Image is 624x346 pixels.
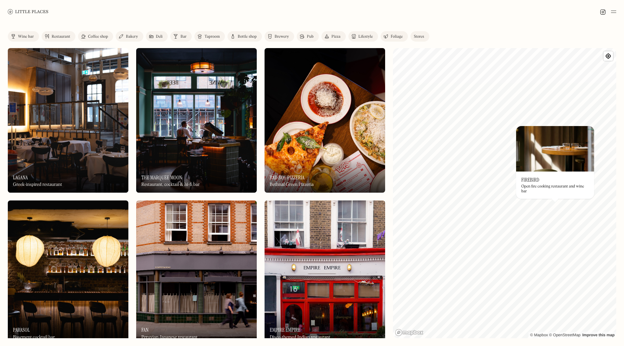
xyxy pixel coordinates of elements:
[604,51,613,61] button: Find my location
[136,48,257,193] img: The Marquee Moon
[265,200,385,345] img: Empire Empire
[391,35,403,39] div: Foliage
[275,35,289,39] div: Brewery
[204,35,220,39] div: Taproom
[13,327,30,333] h3: Parasol
[521,177,539,183] h3: Firebird
[13,174,28,181] h3: Lagana
[180,35,187,39] div: Bar
[18,35,34,39] div: Wine bar
[238,35,257,39] div: Bottle shop
[42,31,75,42] a: Restaurant
[358,35,373,39] div: Lifestyle
[530,333,548,337] a: Mapbox
[141,182,200,187] div: Restaurant, cocktail & hi-fi bar
[8,31,39,42] a: Wine bar
[136,200,257,345] a: FanFanFanPeruvian-Japanese restaurant
[270,327,300,333] h3: Empire Empire
[13,182,62,187] div: Greek-inspired restaurant
[410,31,429,42] a: Stores
[270,182,314,187] div: Bethnal Green Pizzeria
[8,200,128,345] img: Parasol
[521,184,589,194] div: Open fire cooking restaurant and wine bar
[141,335,198,340] div: Peruvian-Japanese restaurant
[126,35,138,39] div: Bakery
[78,31,113,42] a: Coffee shop
[194,31,225,42] a: Taproom
[270,335,330,340] div: Disco-themed Indian restaurant
[88,35,108,39] div: Coffee shop
[516,126,594,172] img: Firebird
[395,329,423,336] a: Mapbox homepage
[549,333,580,337] a: OpenStreetMap
[265,48,385,193] a: Bad Boy PizzeriaBad Boy PizzeriaBad Boy PizzeriaBethnal Green Pizzeria
[13,335,55,340] div: Basement cocktail bar
[136,200,257,345] img: Fan
[393,48,616,338] canvas: Map
[156,35,163,39] div: Deli
[297,31,319,42] a: Pub
[141,327,149,333] h3: Fan
[265,200,385,345] a: Empire EmpireEmpire EmpireEmpire EmpireDisco-themed Indian restaurant
[516,126,594,199] a: FirebirdFirebirdFirebirdOpen fire cooking restaurant and wine bar
[582,333,615,337] a: Improve this map
[8,48,128,193] img: Lagana
[8,200,128,345] a: ParasolParasolParasolBasement cocktail bar
[307,35,314,39] div: Pub
[52,35,70,39] div: Restaurant
[141,174,182,181] h3: The Marquee Moon
[8,48,128,193] a: LaganaLaganaLaganaGreek-inspired restaurant
[170,31,192,42] a: Bar
[146,31,168,42] a: Deli
[265,31,294,42] a: Brewery
[331,35,341,39] div: Pizza
[270,174,305,181] h3: Bad Boy Pizzeria
[321,31,346,42] a: Pizza
[381,31,408,42] a: Foliage
[116,31,143,42] a: Bakery
[414,35,424,39] div: Stores
[136,48,257,193] a: The Marquee MoonThe Marquee MoonThe Marquee MoonRestaurant, cocktail & hi-fi bar
[348,31,378,42] a: Lifestyle
[227,31,262,42] a: Bottle shop
[265,48,385,193] img: Bad Boy Pizzeria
